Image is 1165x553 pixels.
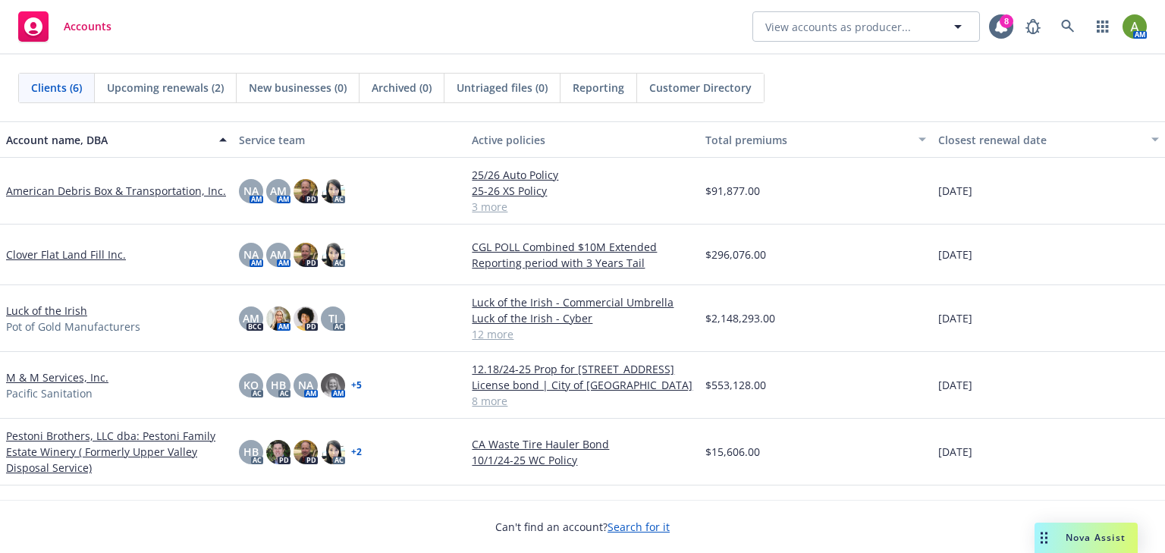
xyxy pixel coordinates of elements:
[472,310,692,326] a: Luck of the Irish - Cyber
[938,247,972,262] span: [DATE]
[472,199,692,215] a: 3 more
[472,436,692,452] a: CA Waste Tire Hauler Bond
[472,132,692,148] div: Active policies
[649,80,752,96] span: Customer Directory
[1053,11,1083,42] a: Search
[938,444,972,460] span: [DATE]
[6,385,93,401] span: Pacific Sanitation
[938,377,972,393] span: [DATE]
[705,247,766,262] span: $296,076.00
[6,428,227,476] a: Pestoni Brothers, LLC dba: Pestoni Family Estate Winery ( Formerly Upper Valley Disposal Service)
[351,381,362,390] a: + 5
[938,310,972,326] span: [DATE]
[6,303,87,319] a: Luck of the Irish
[765,19,911,35] span: View accounts as producer...
[1000,14,1013,28] div: 8
[472,377,692,393] a: License bond | City of [GEOGRAPHIC_DATA]
[472,167,692,183] a: 25/26 Auto Policy
[495,519,670,535] span: Can't find an account?
[12,5,118,48] a: Accounts
[1123,14,1147,39] img: photo
[321,373,345,397] img: photo
[266,440,290,464] img: photo
[1088,11,1118,42] a: Switch app
[243,310,259,326] span: AM
[705,132,909,148] div: Total premiums
[938,132,1142,148] div: Closest renewal date
[243,444,259,460] span: HB
[472,393,692,409] a: 8 more
[608,520,670,534] a: Search for it
[1018,11,1048,42] a: Report a Bug
[321,179,345,203] img: photo
[938,183,972,199] span: [DATE]
[472,294,692,310] a: Luck of the Irish - Commercial Umbrella
[472,239,692,271] a: CGL POLL Combined $10M Extended Reporting period with 3 Years Tail
[705,377,766,393] span: $553,128.00
[472,326,692,342] a: 12 more
[321,243,345,267] img: photo
[321,440,345,464] img: photo
[6,247,126,262] a: Clover Flat Land Fill Inc.
[328,310,338,326] span: TJ
[294,440,318,464] img: photo
[573,80,624,96] span: Reporting
[457,80,548,96] span: Untriaged files (0)
[6,132,210,148] div: Account name, DBA
[472,183,692,199] a: 25-26 XS Policy
[372,80,432,96] span: Archived (0)
[294,306,318,331] img: photo
[705,183,760,199] span: $91,877.00
[243,377,259,393] span: KO
[249,80,347,96] span: New businesses (0)
[233,121,466,158] button: Service team
[31,80,82,96] span: Clients (6)
[239,132,460,148] div: Service team
[705,310,775,326] span: $2,148,293.00
[466,121,699,158] button: Active policies
[271,377,286,393] span: HB
[298,377,313,393] span: NA
[752,11,980,42] button: View accounts as producer...
[294,243,318,267] img: photo
[932,121,1165,158] button: Closest renewal date
[472,361,692,377] a: 12.18/24-25 Prop for [STREET_ADDRESS]
[1066,531,1126,544] span: Nova Assist
[705,444,760,460] span: $15,606.00
[243,183,259,199] span: NA
[270,183,287,199] span: AM
[351,448,362,457] a: + 2
[294,179,318,203] img: photo
[6,319,140,335] span: Pot of Gold Manufacturers
[6,183,226,199] a: American Debris Box & Transportation, Inc.
[699,121,932,158] button: Total premiums
[107,80,224,96] span: Upcoming renewals (2)
[6,369,108,385] a: M & M Services, Inc.
[472,452,692,468] a: 10/1/24-25 WC Policy
[270,247,287,262] span: AM
[1035,523,1138,553] button: Nova Assist
[266,306,290,331] img: photo
[243,247,259,262] span: NA
[1035,523,1054,553] div: Drag to move
[64,20,111,33] span: Accounts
